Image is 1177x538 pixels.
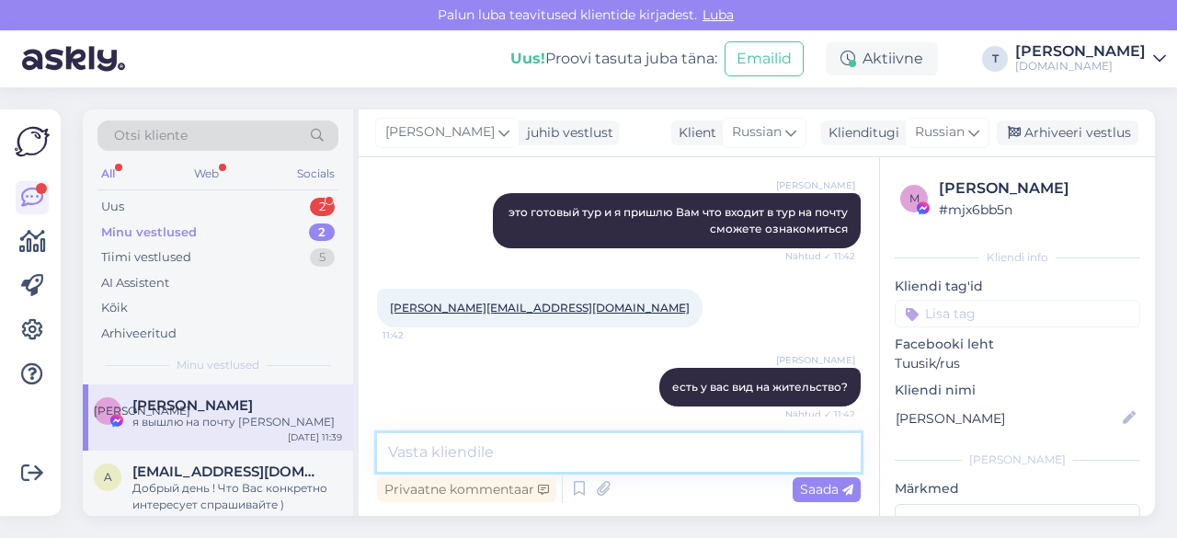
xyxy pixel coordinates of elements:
div: Proovi tasuta juba täna: [510,48,717,70]
div: я вышлю на почту [PERSON_NAME] [132,414,342,430]
input: Lisa tag [895,300,1140,327]
input: Lisa nimi [896,408,1119,429]
span: [PERSON_NAME] [94,404,190,418]
span: [PERSON_NAME] [385,122,495,143]
div: Arhiveeri vestlus [997,120,1138,145]
span: m [909,191,920,205]
span: [PERSON_NAME] [776,353,855,367]
b: Uus! [510,50,545,67]
span: это готовый тур и я пришлю Вам что входит в тур на почту сможете ознакомиться [509,205,851,235]
div: 5 [310,248,335,267]
p: Facebooki leht [895,335,1140,354]
div: All [97,162,119,186]
div: Добрый день ! Что Вас конкретно интересует спрашивайте ) [132,480,342,513]
span: Luba [697,6,739,23]
span: Nähtud ✓ 11:42 [785,407,855,421]
a: [PERSON_NAME][EMAIL_ADDRESS][DOMAIN_NAME] [390,301,690,315]
div: Klienditugi [821,123,899,143]
div: juhib vestlust [520,123,613,143]
span: Otsi kliente [114,126,188,145]
div: Klient [671,123,716,143]
div: Arhiveeritud [101,325,177,343]
div: Uus [101,198,124,216]
div: Kliendi info [895,249,1140,266]
div: Socials [293,162,338,186]
span: Saada [800,481,853,498]
span: a [104,470,112,484]
div: [PERSON_NAME] [1015,44,1146,59]
span: Russian [915,122,965,143]
div: Tiimi vestlused [101,248,191,267]
div: [DATE] 11:39 [288,430,342,444]
span: есть у вас вид на жительство? [672,380,848,394]
div: AI Assistent [101,274,169,292]
button: Emailid [725,41,804,76]
span: 11:42 [383,328,451,342]
div: Minu vestlused [101,223,197,242]
a: [PERSON_NAME][DOMAIN_NAME] [1015,44,1166,74]
div: [DATE] 17:16 [288,513,342,527]
div: [DOMAIN_NAME] [1015,59,1146,74]
span: Russian [732,122,782,143]
span: Ирина Марченко [132,397,253,414]
span: aleksandradamenko3@gmail.com [132,464,324,480]
p: Kliendi tag'id [895,277,1140,296]
div: T [982,46,1008,72]
div: 2 [310,198,335,216]
div: Aktiivne [826,42,938,75]
p: Märkmed [895,479,1140,498]
p: Kliendi nimi [895,381,1140,400]
span: [PERSON_NAME] [776,178,855,192]
div: [PERSON_NAME] [895,452,1140,468]
div: 2 [309,223,335,242]
div: Kõik [101,299,128,317]
div: [PERSON_NAME] [939,177,1135,200]
div: # mjx6bb5n [939,200,1135,220]
span: Minu vestlused [177,357,259,373]
div: Web [190,162,223,186]
p: Tuusik/rus [895,354,1140,373]
span: Nähtud ✓ 11:42 [785,249,855,263]
img: Askly Logo [15,124,50,159]
div: Privaatne kommentaar [377,477,556,502]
